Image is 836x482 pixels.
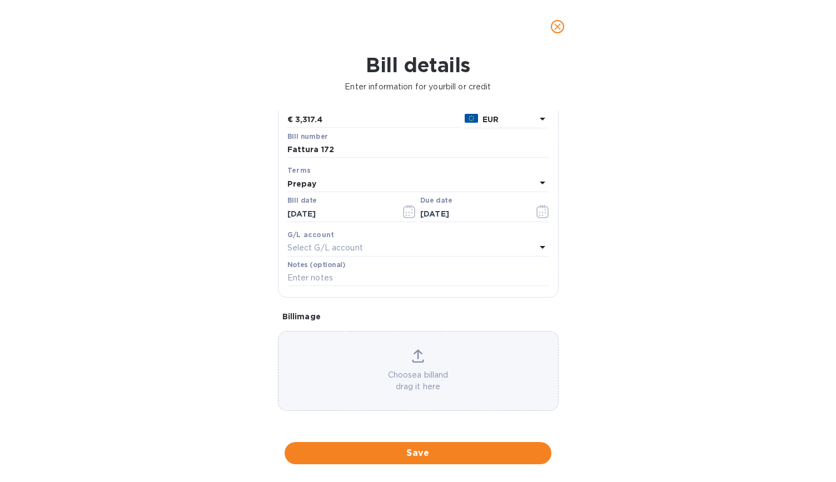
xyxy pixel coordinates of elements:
[295,112,460,128] input: € Enter bill amount
[420,205,525,222] input: Due date
[287,179,317,188] b: Prepay
[285,442,551,464] button: Save
[278,369,558,393] p: Choose a bill and drag it here
[287,142,549,158] input: Enter bill number
[287,262,346,268] label: Notes (optional)
[482,115,499,124] b: EUR
[287,198,317,204] label: Bill date
[9,53,827,77] h1: Bill details
[282,311,554,322] p: Bill image
[287,166,311,174] b: Terms
[287,133,327,140] label: Bill number
[9,81,827,93] p: Enter information for your bill or credit
[287,230,335,239] b: G/L account
[287,270,549,287] input: Enter notes
[287,112,295,128] div: €
[420,198,452,204] label: Due date
[287,205,392,222] input: Select date
[293,446,543,460] span: Save
[544,13,571,40] button: close
[287,242,363,254] p: Select G/L account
